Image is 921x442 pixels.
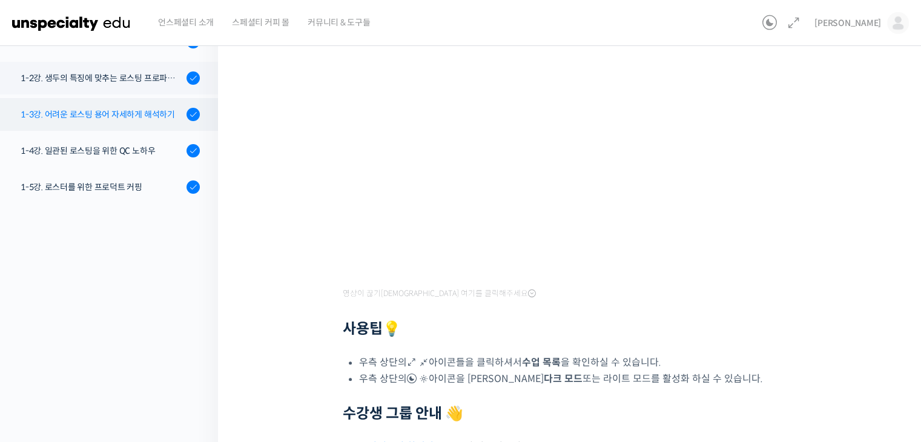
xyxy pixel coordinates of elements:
li: 우측 상단의 아이콘들을 클릭하셔서 을 확인하실 수 있습니다. [359,354,803,371]
a: 설정 [156,341,233,372]
a: 홈 [4,341,80,372]
div: 1-4강. 일관된 로스팅을 위한 QC 노하우 [21,144,183,157]
div: 1-5강. 로스터를 위한 프로덕트 커핑 [21,180,183,194]
span: 대화 [111,360,125,370]
span: 설정 [187,360,202,369]
b: 다크 모드 [544,372,583,385]
strong: 사용팁 [343,320,401,338]
span: [PERSON_NAME] [814,18,881,28]
li: 우측 상단의 아이콘을 [PERSON_NAME] 또는 라이트 모드를 활성화 하실 수 있습니다. [359,371,803,387]
div: 1-3강. 어려운 로스팅 용어 자세하게 해석하기 [21,108,183,121]
a: 대화 [80,341,156,372]
div: 1-2강. 생두의 특징에 맞추는 로스팅 프로파일 'Stength Level' [21,71,183,85]
span: 홈 [38,360,45,369]
strong: 💡 [383,320,401,338]
span: 영상이 끊기[DEMOGRAPHIC_DATA] 여기를 클릭해주세요 [343,289,536,299]
b: 수업 목록 [522,356,561,369]
strong: 수강생 그룹 안내 👋 [343,404,463,423]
